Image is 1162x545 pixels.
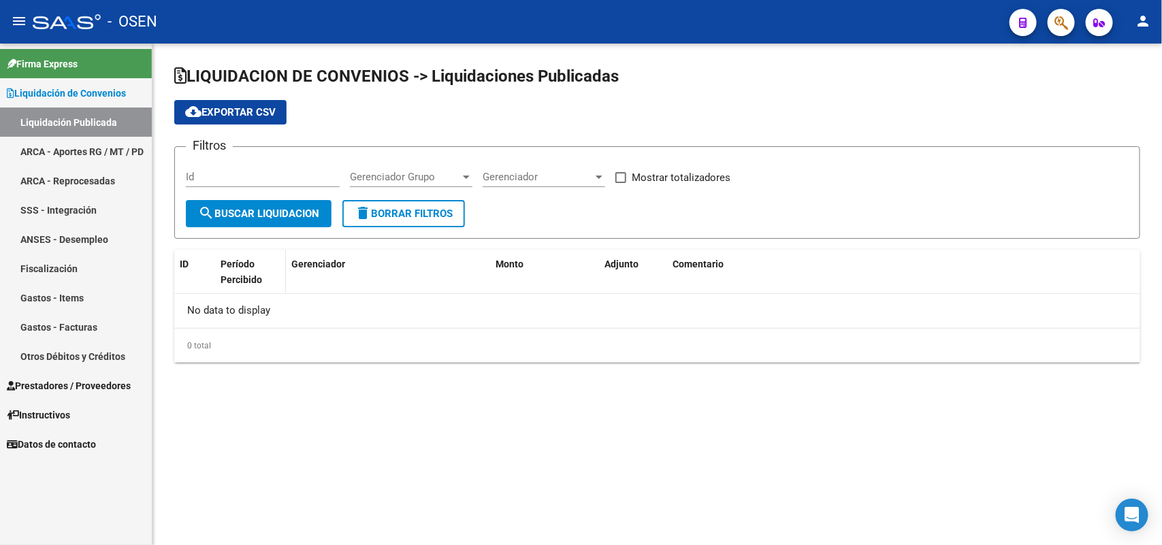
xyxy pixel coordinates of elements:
datatable-header-cell: ID [174,250,215,310]
span: ID [180,259,189,269]
span: Borrar Filtros [355,208,453,220]
span: Período Percibido [221,259,262,285]
button: Borrar Filtros [342,200,465,227]
mat-icon: menu [11,13,27,29]
datatable-header-cell: Comentario [667,250,1140,310]
datatable-header-cell: Monto [490,250,599,310]
span: Prestadores / Proveedores [7,378,131,393]
datatable-header-cell: Gerenciador [286,250,490,310]
mat-icon: cloud_download [185,103,201,120]
mat-icon: search [198,205,214,221]
span: Firma Express [7,56,78,71]
span: Gerenciador [483,171,593,183]
div: Open Intercom Messenger [1116,499,1148,531]
mat-icon: person [1135,13,1151,29]
div: 0 total [174,329,1140,363]
mat-icon: delete [355,205,371,221]
button: Buscar Liquidacion [186,200,332,227]
span: Datos de contacto [7,437,96,452]
span: - OSEN [108,7,157,37]
span: Buscar Liquidacion [198,208,319,220]
button: Exportar CSV [174,100,287,125]
span: Mostrar totalizadores [632,169,730,186]
span: Monto [496,259,523,269]
span: Gerenciador Grupo [350,171,460,183]
span: Adjunto [604,259,639,269]
span: Gerenciador [291,259,345,269]
span: Comentario [673,259,724,269]
div: No data to display [174,294,1140,328]
span: Instructivos [7,408,70,423]
datatable-header-cell: Período Percibido [215,250,266,310]
span: Exportar CSV [185,106,276,118]
span: Liquidación de Convenios [7,86,126,101]
datatable-header-cell: Adjunto [599,250,667,310]
span: LIQUIDACION DE CONVENIOS -> Liquidaciones Publicadas [174,67,619,86]
h3: Filtros [186,136,233,155]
